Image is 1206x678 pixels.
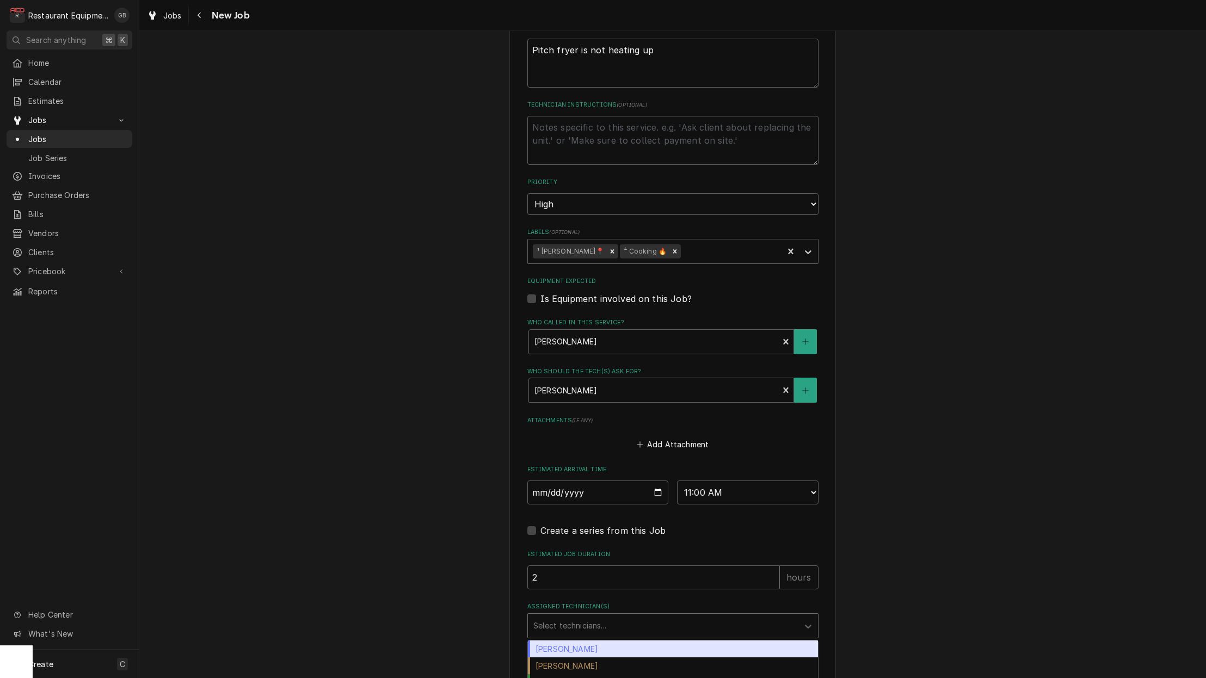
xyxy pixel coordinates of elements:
span: Purchase Orders [28,189,127,201]
div: Who called in this service? [527,318,819,354]
span: New Job [208,8,250,23]
span: Search anything [26,34,86,46]
button: Navigate back [191,7,208,24]
span: Estimates [28,95,127,107]
div: ¹ [PERSON_NAME]📍 [533,244,606,258]
span: What's New [28,628,126,639]
div: R [10,8,25,23]
a: Jobs [7,130,132,148]
span: Job Series [28,152,127,164]
div: Technician Instructions [527,101,819,164]
div: Priority [527,178,819,214]
a: Bills [7,205,132,223]
label: Technician Instructions [527,101,819,109]
a: Purchase Orders [7,186,132,204]
a: Invoices [7,167,132,185]
span: ⌘ [105,34,113,46]
div: Gary Beaver's Avatar [114,8,130,23]
svg: Create New Contact [802,338,809,346]
label: Attachments [527,416,819,425]
span: Jobs [163,10,182,21]
label: Priority [527,178,819,187]
span: ( optional ) [549,229,580,235]
div: Equipment Expected [527,277,819,305]
label: Is Equipment involved on this Job? [540,292,692,305]
span: Jobs [28,114,110,126]
label: Labels [527,228,819,237]
button: Add Attachment [635,437,711,452]
button: Create New Contact [794,378,817,403]
span: C [120,658,125,670]
div: Estimated Arrival Time [527,465,819,504]
div: Restaurant Equipment Diagnostics [28,10,108,21]
span: K [120,34,125,46]
div: Who should the tech(s) ask for? [527,367,819,403]
a: Vendors [7,224,132,242]
a: Go to Pricebook [7,262,132,280]
label: Equipment Expected [527,277,819,286]
span: Home [28,57,127,69]
div: Restaurant Equipment Diagnostics's Avatar [10,8,25,23]
div: Remove ⁴ Cooking 🔥 [669,244,681,258]
a: Go to Help Center [7,606,132,624]
span: ( optional ) [617,102,647,108]
a: Job Series [7,149,132,167]
a: Jobs [143,7,186,24]
label: Estimated Arrival Time [527,465,819,474]
div: Remove ¹ Beckley📍 [606,244,618,258]
svg: Create New Contact [802,387,809,395]
label: Estimated Job Duration [527,550,819,559]
span: Invoices [28,170,127,182]
div: Assigned Technician(s) [527,602,819,638]
div: [PERSON_NAME] [528,640,818,657]
span: Create [28,659,53,669]
span: Reports [28,286,127,297]
a: Home [7,54,132,72]
textarea: Pitch fryer is not heating up [527,39,819,88]
span: Clients [28,246,127,258]
div: [PERSON_NAME] [528,657,818,674]
div: Labels [527,228,819,263]
span: Vendors [28,227,127,239]
div: Reason For Call [527,24,819,88]
a: Clients [7,243,132,261]
a: Go to Jobs [7,111,132,129]
div: ⁴ Cooking 🔥 [620,244,669,258]
span: ( if any ) [572,417,593,423]
div: GB [114,8,130,23]
div: hours [779,565,819,589]
a: Go to What's New [7,625,132,643]
label: Assigned Technician(s) [527,602,819,611]
a: Calendar [7,73,132,91]
span: Help Center [28,609,126,620]
select: Time Select [677,480,819,504]
button: Search anything⌘K [7,30,132,50]
span: Calendar [28,76,127,88]
span: Jobs [28,133,127,145]
span: Pricebook [28,266,110,277]
div: Estimated Job Duration [527,550,819,589]
label: Who should the tech(s) ask for? [527,367,819,376]
label: Who called in this service? [527,318,819,327]
input: Date [527,480,669,504]
button: Create New Contact [794,329,817,354]
a: Reports [7,282,132,300]
label: Create a series from this Job [540,524,666,537]
a: Estimates [7,92,132,110]
span: Bills [28,208,127,220]
div: Attachments [527,416,819,452]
